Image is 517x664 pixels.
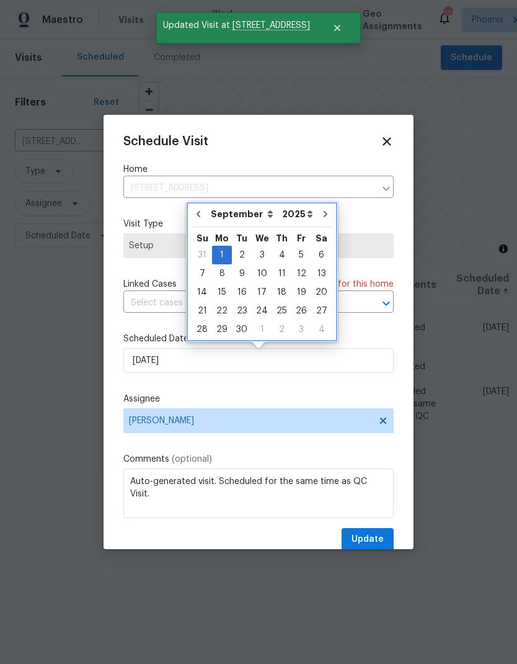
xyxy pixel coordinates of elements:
label: Assignee [123,393,394,405]
div: 3 [252,246,272,264]
div: 31 [192,246,212,264]
div: 8 [212,265,232,282]
abbr: Wednesday [255,234,269,243]
div: Mon Sep 29 2025 [212,320,232,339]
abbr: Tuesday [236,234,247,243]
div: 5 [291,246,311,264]
button: Update [342,528,394,551]
div: Thu Sep 18 2025 [272,283,291,302]
abbr: Saturday [316,234,327,243]
button: Open [378,295,395,312]
span: Updated Visit at [156,12,317,38]
div: 22 [212,302,232,320]
span: Setup [129,240,388,252]
div: Mon Sep 15 2025 [212,283,232,302]
div: Fri Sep 05 2025 [291,246,311,264]
div: 17 [252,284,272,301]
span: Schedule Visit [123,135,208,148]
select: Month [208,205,279,223]
span: [PERSON_NAME] [129,416,372,426]
div: Sun Sep 14 2025 [192,283,212,302]
div: Tue Sep 23 2025 [232,302,252,320]
div: Wed Oct 01 2025 [252,320,272,339]
div: 11 [272,265,291,282]
select: Year [279,205,316,223]
abbr: Monday [215,234,229,243]
div: Thu Oct 02 2025 [272,320,291,339]
div: 1 [252,321,272,338]
div: 20 [311,284,332,301]
button: Close [317,16,358,40]
div: 27 [311,302,332,320]
div: 16 [232,284,252,301]
div: 3 [291,321,311,338]
div: 2 [232,246,252,264]
span: Close [380,135,394,148]
div: Thu Sep 04 2025 [272,246,291,264]
abbr: Friday [297,234,306,243]
button: Go to next month [316,202,335,227]
div: Tue Sep 09 2025 [232,264,252,283]
div: 28 [192,321,212,338]
div: Sat Sep 06 2025 [311,246,332,264]
div: Mon Sep 22 2025 [212,302,232,320]
div: 21 [192,302,212,320]
div: Sat Sep 27 2025 [311,302,332,320]
div: 2 [272,321,291,338]
label: Visit Type [123,218,394,230]
div: Tue Sep 02 2025 [232,246,252,264]
div: 10 [252,265,272,282]
div: Sat Oct 04 2025 [311,320,332,339]
span: Update [351,532,384,547]
label: Home [123,163,394,176]
div: Fri Sep 19 2025 [291,283,311,302]
div: Sun Sep 07 2025 [192,264,212,283]
input: M/D/YYYY [123,348,394,373]
div: 4 [311,321,332,338]
div: 18 [272,284,291,301]
abbr: Sunday [197,234,208,243]
div: 19 [291,284,311,301]
abbr: Thursday [276,234,288,243]
div: Thu Sep 25 2025 [272,302,291,320]
textarea: Auto-generated visit. Scheduled for the same time as QC Visit. [123,469,394,518]
div: Sun Sep 21 2025 [192,302,212,320]
div: 13 [311,265,332,282]
input: Select cases [123,294,359,313]
div: 23 [232,302,252,320]
button: Go to previous month [189,202,208,227]
div: Mon Sep 08 2025 [212,264,232,283]
div: Wed Sep 24 2025 [252,302,272,320]
div: 6 [311,246,332,264]
div: 15 [212,284,232,301]
span: Linked Cases [123,278,177,290]
div: Tue Sep 30 2025 [232,320,252,339]
div: Sun Sep 28 2025 [192,320,212,339]
div: 30 [232,321,252,338]
div: Fri Sep 26 2025 [291,302,311,320]
div: 9 [232,265,252,282]
div: Wed Sep 17 2025 [252,283,272,302]
div: Sat Sep 13 2025 [311,264,332,283]
div: 29 [212,321,232,338]
div: 25 [272,302,291,320]
div: Fri Sep 12 2025 [291,264,311,283]
div: Wed Sep 03 2025 [252,246,272,264]
div: Sun Aug 31 2025 [192,246,212,264]
span: (optional) [172,455,212,464]
div: 26 [291,302,311,320]
input: Enter in an address [123,179,375,198]
div: 24 [252,302,272,320]
div: 12 [291,265,311,282]
div: Wed Sep 10 2025 [252,264,272,283]
label: Scheduled Date [123,333,394,345]
div: 1 [212,246,232,264]
div: 7 [192,265,212,282]
div: Mon Sep 01 2025 [212,246,232,264]
div: Fri Oct 03 2025 [291,320,311,339]
div: 14 [192,284,212,301]
div: Sat Sep 20 2025 [311,283,332,302]
div: Thu Sep 11 2025 [272,264,291,283]
div: 4 [272,246,291,264]
div: Tue Sep 16 2025 [232,283,252,302]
